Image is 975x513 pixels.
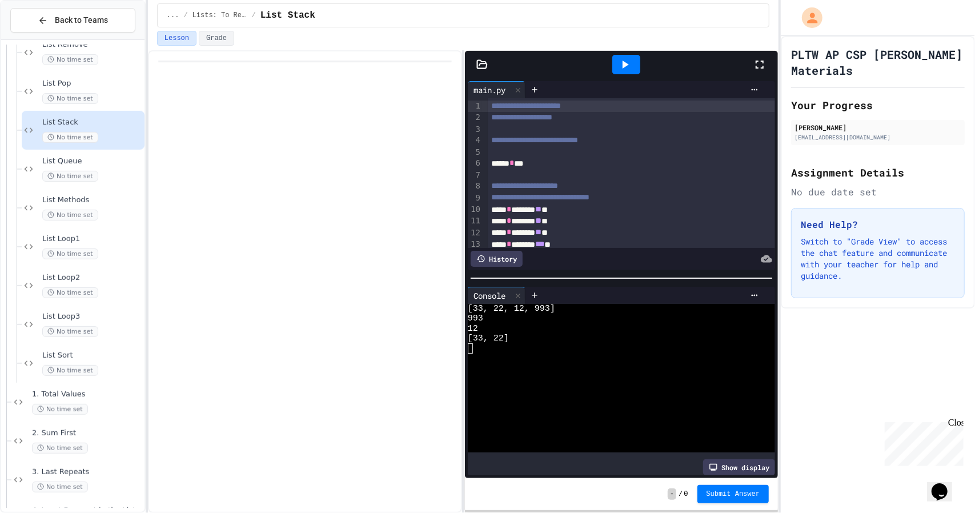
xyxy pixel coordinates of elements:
span: ... [167,11,179,20]
div: 12 [468,227,482,239]
div: 9 [468,193,482,204]
span: No time set [42,326,98,337]
div: 1 [468,101,482,112]
span: No time set [42,210,98,221]
div: No due date set [791,185,965,199]
span: - [668,488,676,500]
span: 3. Last Repeats [32,467,142,477]
span: [33, 22] [468,334,509,343]
div: 11 [468,215,482,227]
h1: PLTW AP CSP [PERSON_NAME] Materials [791,46,965,78]
span: List Loop3 [42,312,142,322]
span: List Sort [42,351,142,360]
button: Grade [199,31,234,46]
span: Submit Answer [707,490,760,499]
div: My Account [790,5,825,31]
h2: Your Progress [791,97,965,113]
span: List Loop1 [42,234,142,244]
span: No time set [42,287,98,298]
span: List Pop [42,79,142,89]
span: No time set [42,365,98,376]
span: / [679,490,683,499]
span: No time set [42,93,98,104]
span: No time set [32,443,88,454]
span: / [183,11,187,20]
div: 3 [468,124,482,135]
span: 0 [684,490,688,499]
div: 10 [468,204,482,215]
div: History [471,251,523,267]
span: No time set [42,171,98,182]
div: Console [468,290,511,302]
div: Show display [703,459,775,475]
div: 5 [468,147,482,158]
div: 7 [468,170,482,181]
div: main.py [468,84,511,96]
span: No time set [42,132,98,143]
span: 12 [468,324,478,334]
span: 1. Total Values [32,390,142,399]
div: main.py [468,81,525,98]
div: 8 [468,181,482,192]
span: Lists: To Reviews [192,11,247,20]
span: [33, 22, 12, 993] [468,304,555,314]
span: No time set [32,404,88,415]
h2: Assignment Details [791,165,965,181]
span: List Stack [260,9,315,22]
span: List Stack [42,118,142,127]
span: List Queue [42,157,142,166]
div: Chat with us now!Close [5,5,79,73]
p: Switch to "Grade View" to access the chat feature and communicate with your teacher for help and ... [801,236,955,282]
div: 6 [468,158,482,169]
iframe: chat widget [880,418,964,466]
span: List Remove [42,40,142,50]
span: No time set [32,482,88,492]
button: Back to Teams [10,8,135,33]
span: 2. Sum First [32,428,142,438]
span: List Methods [42,195,142,205]
button: Lesson [157,31,196,46]
div: [PERSON_NAME] [795,122,961,133]
span: No time set [42,54,98,65]
span: Back to Teams [55,14,108,26]
div: [EMAIL_ADDRESS][DOMAIN_NAME] [795,133,961,142]
div: 13 [468,239,482,250]
span: 993 [468,314,483,323]
div: Console [468,287,525,304]
button: Submit Answer [697,485,769,503]
iframe: chat widget [927,467,964,502]
span: No time set [42,249,98,259]
h3: Need Help? [801,218,955,231]
span: List Loop2 [42,273,142,283]
span: / [252,11,256,20]
div: 2 [468,112,482,123]
div: 4 [468,135,482,146]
